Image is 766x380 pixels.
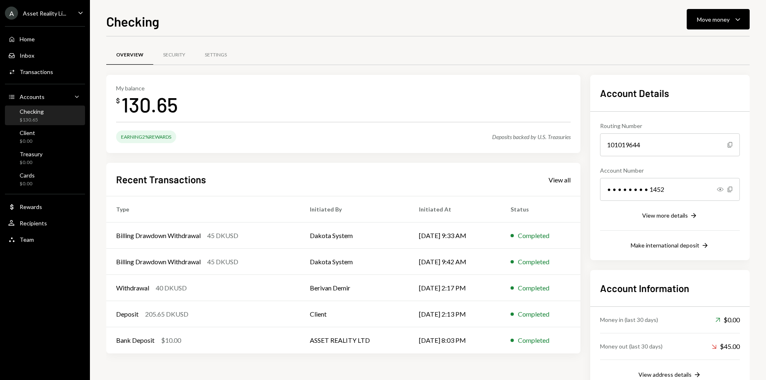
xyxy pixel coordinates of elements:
div: Routing Number [600,121,740,130]
a: Team [5,232,85,247]
td: ASSET REALITY LTD [300,327,409,353]
a: Home [5,31,85,46]
div: Account Number [600,166,740,175]
div: A [5,7,18,20]
div: Team [20,236,34,243]
th: Type [106,196,300,223]
th: Status [501,196,580,223]
div: • • • • • • • • 1452 [600,178,740,201]
h1: Checking [106,13,159,29]
div: Make international deposit [631,242,699,249]
div: Checking [20,108,44,115]
div: Home [20,36,35,43]
td: Dakota System [300,249,409,275]
div: Settings [205,52,227,58]
td: [DATE] 9:42 AM [409,249,501,275]
div: View more details [642,212,688,219]
div: Rewards [20,203,42,210]
div: $0.00 [20,180,35,187]
div: Accounts [20,93,45,100]
div: Completed [518,335,549,345]
a: Cards$0.00 [5,169,85,189]
div: 45 DKUSD [207,231,238,241]
div: $0.00 [715,315,740,325]
th: Initiated By [300,196,409,223]
h2: Account Information [600,281,740,295]
a: Transactions [5,64,85,79]
button: Make international deposit [631,241,709,250]
div: Client [20,129,35,136]
div: $0.00 [20,138,35,145]
td: [DATE] 8:03 PM [409,327,501,353]
a: Recipients [5,216,85,230]
td: Dakota System [300,223,409,249]
td: [DATE] 9:33 AM [409,223,501,249]
div: $0.00 [20,159,43,166]
td: [DATE] 2:17 PM [409,275,501,301]
td: Berivan Demir [300,275,409,301]
div: Withdrawal [116,283,149,293]
div: Overview [116,52,143,58]
div: Completed [518,283,549,293]
th: Initiated At [409,196,501,223]
div: 101019644 [600,133,740,156]
div: Inbox [20,52,34,59]
div: Move money [697,15,730,24]
div: View all [549,176,571,184]
div: Completed [518,231,549,241]
a: Inbox [5,48,85,63]
button: Move money [687,9,750,29]
div: $130.65 [20,117,44,124]
div: Treasury [20,151,43,157]
div: Earning 2% Rewards [116,130,176,143]
h2: Recent Transactions [116,173,206,186]
td: [DATE] 2:13 PM [409,301,501,327]
div: $ [116,97,120,105]
div: Billing Drawdown Withdrawal [116,257,201,267]
div: View address details [638,371,692,378]
div: 130.65 [121,92,178,117]
div: My balance [116,85,178,92]
a: Treasury$0.00 [5,148,85,168]
div: 40 DKUSD [156,283,187,293]
a: Checking$130.65 [5,106,85,125]
div: 205.65 DKUSD [145,309,188,319]
a: Accounts [5,89,85,104]
div: Recipients [20,220,47,227]
a: Security [153,45,195,65]
div: $45.00 [712,342,740,351]
div: Money out (last 30 days) [600,342,663,351]
div: Deposits backed by U.S. Treasuries [492,133,571,140]
div: 45 DKUSD [207,257,238,267]
td: Client [300,301,409,327]
div: Billing Drawdown Withdrawal [116,231,201,241]
div: $10.00 [161,335,181,345]
a: Settings [195,45,237,65]
div: Completed [518,309,549,319]
button: View more details [642,211,698,220]
a: Overview [106,45,153,65]
h2: Account Details [600,86,740,100]
a: Rewards [5,199,85,214]
div: Deposit [116,309,139,319]
div: Money in (last 30 days) [600,315,658,324]
div: Cards [20,172,35,179]
a: Client$0.00 [5,127,85,146]
button: View address details [638,371,701,380]
div: Security [163,52,185,58]
a: View all [549,175,571,184]
div: Transactions [20,68,53,75]
div: Bank Deposit [116,335,155,345]
div: Asset Reality Li... [23,10,66,17]
div: Completed [518,257,549,267]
